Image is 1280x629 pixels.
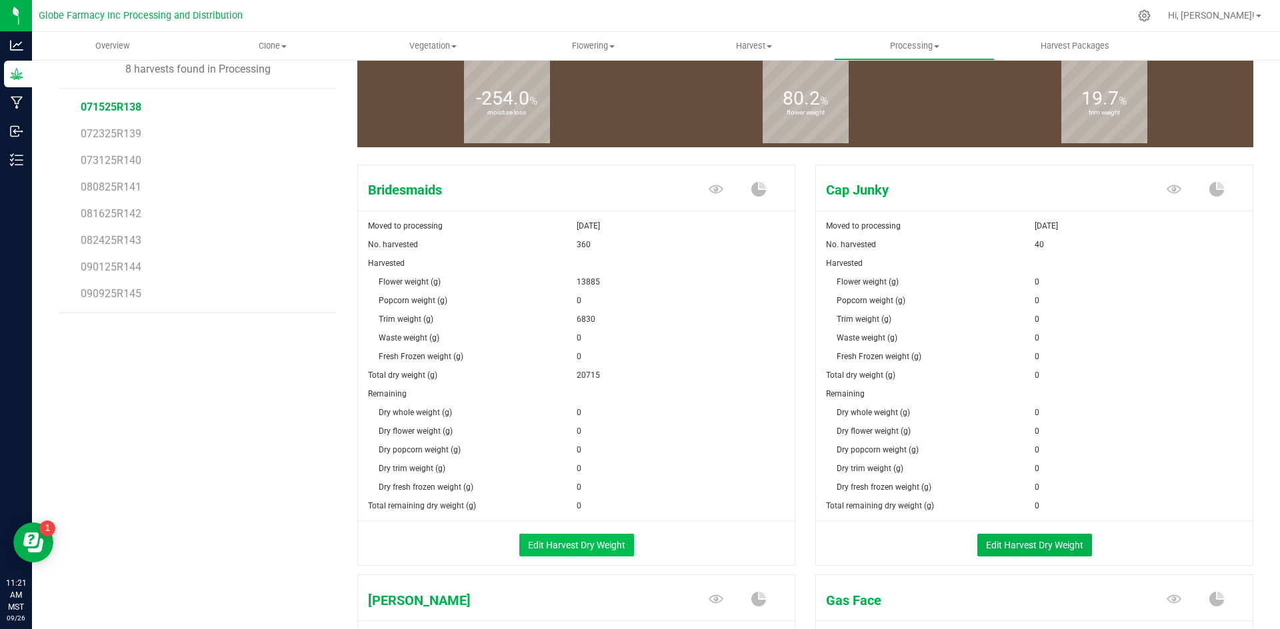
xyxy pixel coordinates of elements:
span: 090125R144 [81,261,141,273]
span: Dry trim weight (g) [379,464,445,473]
span: Processing [835,40,994,52]
span: 360 [577,235,591,254]
span: Bridesmaids [358,180,649,200]
span: 0 [577,459,581,478]
p: 11:21 AM MST [6,577,26,613]
span: 0 [1035,310,1039,328]
span: Waste weight (g) [837,333,897,342]
span: No. harvested [826,240,876,249]
span: 0 [1035,366,1039,384]
span: Dry trim weight (g) [837,464,903,473]
span: Harvest Packages [1023,40,1127,52]
span: Popcorn weight (g) [837,296,905,305]
span: Flower weight (g) [379,277,441,287]
span: Dry flower weight (g) [837,426,911,436]
iframe: Resource center unread badge [39,520,55,536]
span: Flower weight (g) [837,277,899,287]
span: 0 [577,440,581,459]
span: Dry fresh frozen weight (g) [379,482,473,492]
span: 0 [577,478,581,496]
inline-svg: Inventory [10,153,23,167]
iframe: Resource center [13,522,53,562]
span: 0 [1035,347,1039,366]
button: Edit Harvest Dry Weight [519,534,634,556]
span: Trim weight (g) [837,314,891,324]
span: 0 [577,328,581,347]
span: Total dry weight (g) [826,370,895,380]
span: Total remaining dry weight (g) [368,501,476,510]
div: 8 harvests found in Processing [59,61,337,77]
span: 0 [577,422,581,440]
div: Manage settings [1136,9,1153,22]
span: 081625R142 [81,207,141,220]
span: 072325R139 [81,127,141,140]
span: No. harvested [368,240,418,249]
span: 0 [577,347,581,366]
span: 20715 [577,366,600,384]
span: Remaining [368,389,407,398]
inline-svg: Manufacturing [10,96,23,109]
span: 090925R145 [81,287,141,300]
span: 073125R140 [81,154,141,167]
span: 0 [1035,496,1039,515]
a: Vegetation [353,32,513,60]
span: 0 [1035,291,1039,310]
span: 071525R138 [81,101,141,113]
span: 6830 [577,310,595,328]
span: 0 [577,291,581,310]
button: Edit Harvest Dry Weight [977,534,1092,556]
span: Trim weight (g) [379,314,433,324]
span: 0 [1035,328,1039,347]
a: Overview [32,32,193,60]
span: Harvested [368,259,405,268]
span: Total dry weight (g) [368,370,437,380]
span: 0 [1035,478,1039,496]
span: Dry popcorn weight (g) [837,445,919,454]
span: Cap Junky [816,180,1107,200]
span: 0 [1035,422,1039,440]
a: Flowering [513,32,674,60]
span: 0 [1035,440,1039,459]
span: Popcorn weight (g) [379,296,447,305]
span: Dulce de Uva [358,590,649,610]
group-info-box: Moisture loss % [367,51,646,147]
group-info-box: Flower weight % [666,51,945,147]
a: Processing [834,32,995,60]
a: Harvest [674,32,835,60]
span: Flowering [514,40,673,52]
span: Moved to processing [826,221,901,231]
span: Fresh Frozen weight (g) [837,352,921,361]
span: Moved to processing [368,221,443,231]
group-info-box: Trim weight % [965,51,1243,147]
span: Dry fresh frozen weight (g) [837,482,931,492]
span: Waste weight (g) [379,333,439,342]
span: Gas Face [816,590,1107,610]
span: 082425R143 [81,234,141,247]
span: 40 [1035,235,1044,254]
span: 13885 [577,273,600,291]
a: Harvest Packages [995,32,1155,60]
span: Harvested [826,259,863,268]
span: 080825R141 [81,181,141,193]
span: 0 [1035,273,1039,291]
span: Total remaining dry weight (g) [826,501,934,510]
inline-svg: Inbound [10,125,23,138]
span: Remaining [826,389,865,398]
span: Dry flower weight (g) [379,426,453,436]
span: 0 [1035,403,1039,422]
span: Dry popcorn weight (g) [379,445,461,454]
span: Fresh Frozen weight (g) [379,352,463,361]
span: Dry whole weight (g) [379,408,452,417]
span: Hi, [PERSON_NAME]! [1168,10,1255,21]
a: Clone [193,32,353,60]
span: [DATE] [1035,217,1058,235]
span: Dry whole weight (g) [837,408,910,417]
span: [DATE] [577,217,600,235]
span: Clone [193,40,353,52]
p: 09/26 [6,613,26,623]
span: Overview [77,40,147,52]
span: Harvest [675,40,834,52]
span: Vegetation [353,40,513,52]
span: Globe Farmacy Inc Processing and Distribution [39,10,243,21]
